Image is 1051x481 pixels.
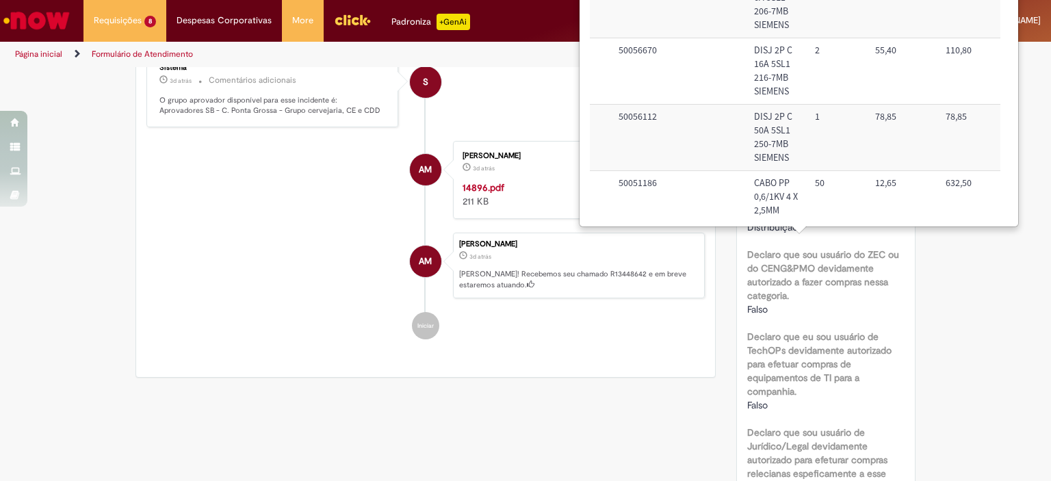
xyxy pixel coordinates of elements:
[419,153,432,186] span: AM
[15,49,62,60] a: Página inicial
[459,240,697,248] div: [PERSON_NAME]
[747,399,768,411] span: Falso
[159,64,387,72] div: Sistema
[1,7,72,34] img: ServiceNow
[747,207,893,233] span: Fábricas, Centros de Excelência e Distribuição
[159,95,387,116] p: O grupo aprovador disponível para esse incidente é: Aprovadores SB - C. Ponta Grossa - Grupo cerv...
[144,16,156,27] span: 8
[749,38,809,105] td: Descrição: DISJ 2P C 16A 5SL1 216-7MB SIEMENS
[870,38,940,105] td: Valor Unitário: 55,40
[809,171,870,224] td: Quantidade: 50
[170,77,192,85] time: 26/08/2025 14:27:30
[292,14,313,27] span: More
[463,181,504,194] a: 14896.pdf
[747,248,899,302] b: Declaro que sou usuário do ZEC ou do CENG&PMO devidamente autorizado a fazer compras nessa catego...
[473,164,495,172] time: 26/08/2025 14:27:08
[613,171,749,224] td: Código SAP Material / Serviço: 50051186
[410,246,441,277] div: Alexandre Lima Monteiro
[391,14,470,30] div: Padroniza
[410,154,441,185] div: Alexandre Lima Monteiro
[940,171,1027,224] td: Valor Total Moeda: 632,50
[209,75,296,86] small: Comentários adicionais
[809,38,870,105] td: Quantidade: 2
[437,14,470,30] p: +GenAi
[469,252,491,261] span: 3d atrás
[10,42,690,67] ul: Trilhas de página
[940,105,1027,171] td: Valor Total Moeda: 78,85
[423,66,428,99] span: S
[870,105,940,171] td: Valor Unitário: 78,85
[170,77,192,85] span: 3d atrás
[463,152,690,160] div: [PERSON_NAME]
[469,252,491,261] time: 26/08/2025 14:27:21
[747,330,892,398] b: Declaro que eu sou usuário de TechOPs devidamente autorizado para efetuar compras de equipamentos...
[177,14,272,27] span: Despesas Corporativas
[94,14,142,27] span: Requisições
[613,105,749,171] td: Código SAP Material / Serviço: 50056112
[146,233,705,298] li: Alexandre Lima Monteiro
[334,10,371,30] img: click_logo_yellow_360x200.png
[92,49,193,60] a: Formulário de Atendimento
[870,171,940,224] td: Valor Unitário: 12,65
[940,38,1027,105] td: Valor Total Moeda: 110,80
[749,105,809,171] td: Descrição: DISJ 2P C 50A 5SL1 250-7MB SIEMENS
[419,245,432,278] span: AM
[749,171,809,224] td: Descrição: CABO PP 0,6/1KV 4 X 2,5MM
[473,164,495,172] span: 3d atrás
[809,105,870,171] td: Quantidade: 1
[747,303,768,315] span: Falso
[459,269,697,290] p: [PERSON_NAME]! Recebemos seu chamado R13448642 e em breve estaremos atuando.
[463,181,690,208] div: 211 KB
[613,38,749,105] td: Código SAP Material / Serviço: 50056670
[410,66,441,98] div: System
